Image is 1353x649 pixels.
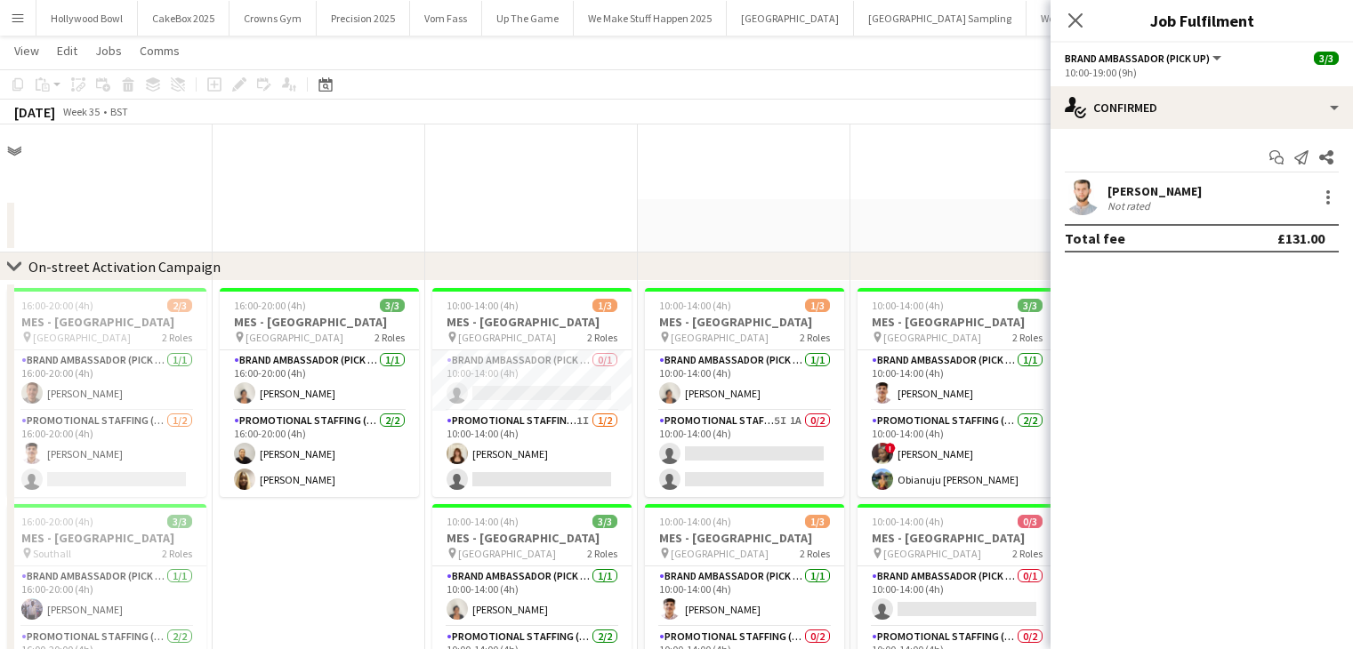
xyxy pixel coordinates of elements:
[671,331,769,344] span: [GEOGRAPHIC_DATA]
[727,1,854,36] button: [GEOGRAPHIC_DATA]
[858,411,1057,497] app-card-role: Promotional Staffing (Brand Ambassadors)2/210:00-14:00 (4h)![PERSON_NAME]Obianuju [PERSON_NAME]
[800,331,830,344] span: 2 Roles
[28,258,221,276] div: On-street Activation Campaign
[57,43,77,59] span: Edit
[14,43,39,59] span: View
[95,43,122,59] span: Jobs
[1107,199,1154,212] div: Not rated
[167,299,192,312] span: 2/3
[592,515,617,528] span: 3/3
[21,299,93,312] span: 16:00-20:00 (4h)
[246,331,343,344] span: [GEOGRAPHIC_DATA]
[110,105,128,118] div: BST
[7,530,206,546] h3: MES - [GEOGRAPHIC_DATA]
[162,331,192,344] span: 2 Roles
[33,547,71,560] span: Southall
[671,547,769,560] span: [GEOGRAPHIC_DATA]
[883,547,981,560] span: [GEOGRAPHIC_DATA]
[659,515,731,528] span: 10:00-14:00 (4h)
[167,515,192,528] span: 3/3
[220,314,419,330] h3: MES - [GEOGRAPHIC_DATA]
[858,566,1057,627] app-card-role: Brand Ambassador (Pick up)0/110:00-14:00 (4h)
[7,288,206,497] app-job-card: 16:00-20:00 (4h)2/3MES - [GEOGRAPHIC_DATA] [GEOGRAPHIC_DATA]2 RolesBrand Ambassador (Pick up)1/11...
[1277,229,1325,247] div: £131.00
[858,530,1057,546] h3: MES - [GEOGRAPHIC_DATA]
[1065,229,1125,247] div: Total fee
[858,288,1057,497] app-job-card: 10:00-14:00 (4h)3/3MES - [GEOGRAPHIC_DATA] [GEOGRAPHIC_DATA]2 RolesBrand Ambassador (Pick up)1/11...
[574,1,727,36] button: We Make Stuff Happen 2025
[138,1,230,36] button: CakeBox 2025
[59,105,103,118] span: Week 35
[1018,299,1043,312] span: 3/3
[645,288,844,497] app-job-card: 10:00-14:00 (4h)1/3MES - [GEOGRAPHIC_DATA] [GEOGRAPHIC_DATA]2 RolesBrand Ambassador (Pick up)1/11...
[854,1,1027,36] button: [GEOGRAPHIC_DATA] Sampling
[140,43,180,59] span: Comms
[317,1,410,36] button: Precision 2025
[220,411,419,497] app-card-role: Promotional Staffing (Brand Ambassadors)2/216:00-20:00 (4h)[PERSON_NAME][PERSON_NAME]
[432,288,632,497] app-job-card: 10:00-14:00 (4h)1/3MES - [GEOGRAPHIC_DATA] [GEOGRAPHIC_DATA]2 RolesBrand Ambassador (Pick up)0/11...
[33,331,131,344] span: [GEOGRAPHIC_DATA]
[800,547,830,560] span: 2 Roles
[432,566,632,627] app-card-role: Brand Ambassador (Pick up)1/110:00-14:00 (4h)[PERSON_NAME]
[1012,547,1043,560] span: 2 Roles
[88,39,129,62] a: Jobs
[1051,86,1353,129] div: Confirmed
[1018,515,1043,528] span: 0/3
[805,299,830,312] span: 1/3
[883,331,981,344] span: [GEOGRAPHIC_DATA]
[858,314,1057,330] h3: MES - [GEOGRAPHIC_DATA]
[1065,66,1339,79] div: 10:00-19:00 (9h)
[7,566,206,627] app-card-role: Brand Ambassador (Pick up)1/116:00-20:00 (4h)[PERSON_NAME]
[432,411,632,497] app-card-role: Promotional Staffing (Brand Ambassadors)1I1/210:00-14:00 (4h)[PERSON_NAME]
[7,314,206,330] h3: MES - [GEOGRAPHIC_DATA]
[14,103,55,121] div: [DATE]
[447,515,519,528] span: 10:00-14:00 (4h)
[7,39,46,62] a: View
[50,39,85,62] a: Edit
[645,350,844,411] app-card-role: Brand Ambassador (Pick up)1/110:00-14:00 (4h)[PERSON_NAME]
[805,515,830,528] span: 1/3
[230,1,317,36] button: Crowns Gym
[645,411,844,497] app-card-role: Promotional Staffing (Brand Ambassadors)5I1A0/210:00-14:00 (4h)
[432,350,632,411] app-card-role: Brand Ambassador (Pick up)0/110:00-14:00 (4h)
[1027,1,1105,36] button: Workspace
[458,331,556,344] span: [GEOGRAPHIC_DATA]
[7,411,206,497] app-card-role: Promotional Staffing (Brand Ambassadors)1/216:00-20:00 (4h)[PERSON_NAME]
[220,288,419,497] app-job-card: 16:00-20:00 (4h)3/3MES - [GEOGRAPHIC_DATA] [GEOGRAPHIC_DATA]2 RolesBrand Ambassador (Pick up)1/11...
[885,443,896,453] span: !
[36,1,138,36] button: Hollywood Bowl
[410,1,482,36] button: Vom Fass
[1314,52,1339,65] span: 3/3
[21,515,93,528] span: 16:00-20:00 (4h)
[234,299,306,312] span: 16:00-20:00 (4h)
[220,350,419,411] app-card-role: Brand Ambassador (Pick up)1/116:00-20:00 (4h)[PERSON_NAME]
[645,566,844,627] app-card-role: Brand Ambassador (Pick up)1/110:00-14:00 (4h)[PERSON_NAME]
[458,547,556,560] span: [GEOGRAPHIC_DATA]
[162,547,192,560] span: 2 Roles
[587,331,617,344] span: 2 Roles
[374,331,405,344] span: 2 Roles
[1012,331,1043,344] span: 2 Roles
[587,547,617,560] span: 2 Roles
[659,299,731,312] span: 10:00-14:00 (4h)
[7,350,206,411] app-card-role: Brand Ambassador (Pick up)1/116:00-20:00 (4h)[PERSON_NAME]
[380,299,405,312] span: 3/3
[858,350,1057,411] app-card-role: Brand Ambassador (Pick up)1/110:00-14:00 (4h)[PERSON_NAME]
[133,39,187,62] a: Comms
[592,299,617,312] span: 1/3
[432,530,632,546] h3: MES - [GEOGRAPHIC_DATA]
[645,314,844,330] h3: MES - [GEOGRAPHIC_DATA]
[1107,183,1202,199] div: [PERSON_NAME]
[1065,52,1224,65] button: Brand Ambassador (Pick up)
[482,1,574,36] button: Up The Game
[447,299,519,312] span: 10:00-14:00 (4h)
[1051,9,1353,32] h3: Job Fulfilment
[432,314,632,330] h3: MES - [GEOGRAPHIC_DATA]
[1065,52,1210,65] span: Brand Ambassador (Pick up)
[645,530,844,546] h3: MES - [GEOGRAPHIC_DATA]
[872,299,944,312] span: 10:00-14:00 (4h)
